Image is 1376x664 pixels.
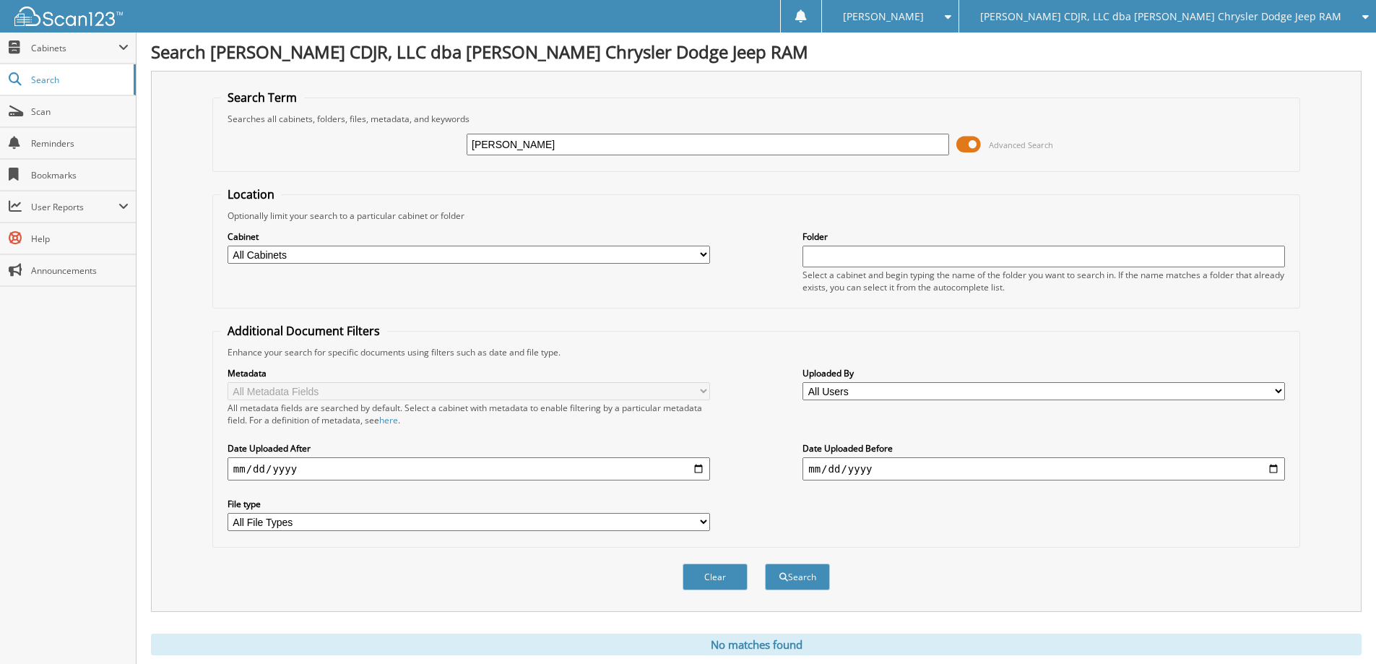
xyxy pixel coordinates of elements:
[228,230,710,243] label: Cabinet
[31,42,118,54] span: Cabinets
[14,7,123,26] img: scan123-logo-white.svg
[802,269,1285,293] div: Select a cabinet and begin typing the name of the folder you want to search in. If the name match...
[220,186,282,202] legend: Location
[802,367,1285,379] label: Uploaded By
[31,169,129,181] span: Bookmarks
[228,442,710,454] label: Date Uploaded After
[31,137,129,150] span: Reminders
[220,346,1292,358] div: Enhance your search for specific documents using filters such as date and file type.
[379,414,398,426] a: here
[765,564,830,590] button: Search
[31,233,129,245] span: Help
[31,105,129,118] span: Scan
[228,498,710,510] label: File type
[683,564,748,590] button: Clear
[31,74,126,86] span: Search
[220,90,304,105] legend: Search Term
[151,40,1362,64] h1: Search [PERSON_NAME] CDJR, LLC dba [PERSON_NAME] Chrysler Dodge Jeep RAM
[802,442,1285,454] label: Date Uploaded Before
[31,264,129,277] span: Announcements
[228,457,710,480] input: start
[802,457,1285,480] input: end
[989,139,1053,150] span: Advanced Search
[843,12,924,21] span: [PERSON_NAME]
[220,323,387,339] legend: Additional Document Filters
[31,201,118,213] span: User Reports
[151,634,1362,655] div: No matches found
[220,210,1292,222] div: Optionally limit your search to a particular cabinet or folder
[980,12,1341,21] span: [PERSON_NAME] CDJR, LLC dba [PERSON_NAME] Chrysler Dodge Jeep RAM
[802,230,1285,243] label: Folder
[228,367,710,379] label: Metadata
[220,113,1292,125] div: Searches all cabinets, folders, files, metadata, and keywords
[228,402,710,426] div: All metadata fields are searched by default. Select a cabinet with metadata to enable filtering b...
